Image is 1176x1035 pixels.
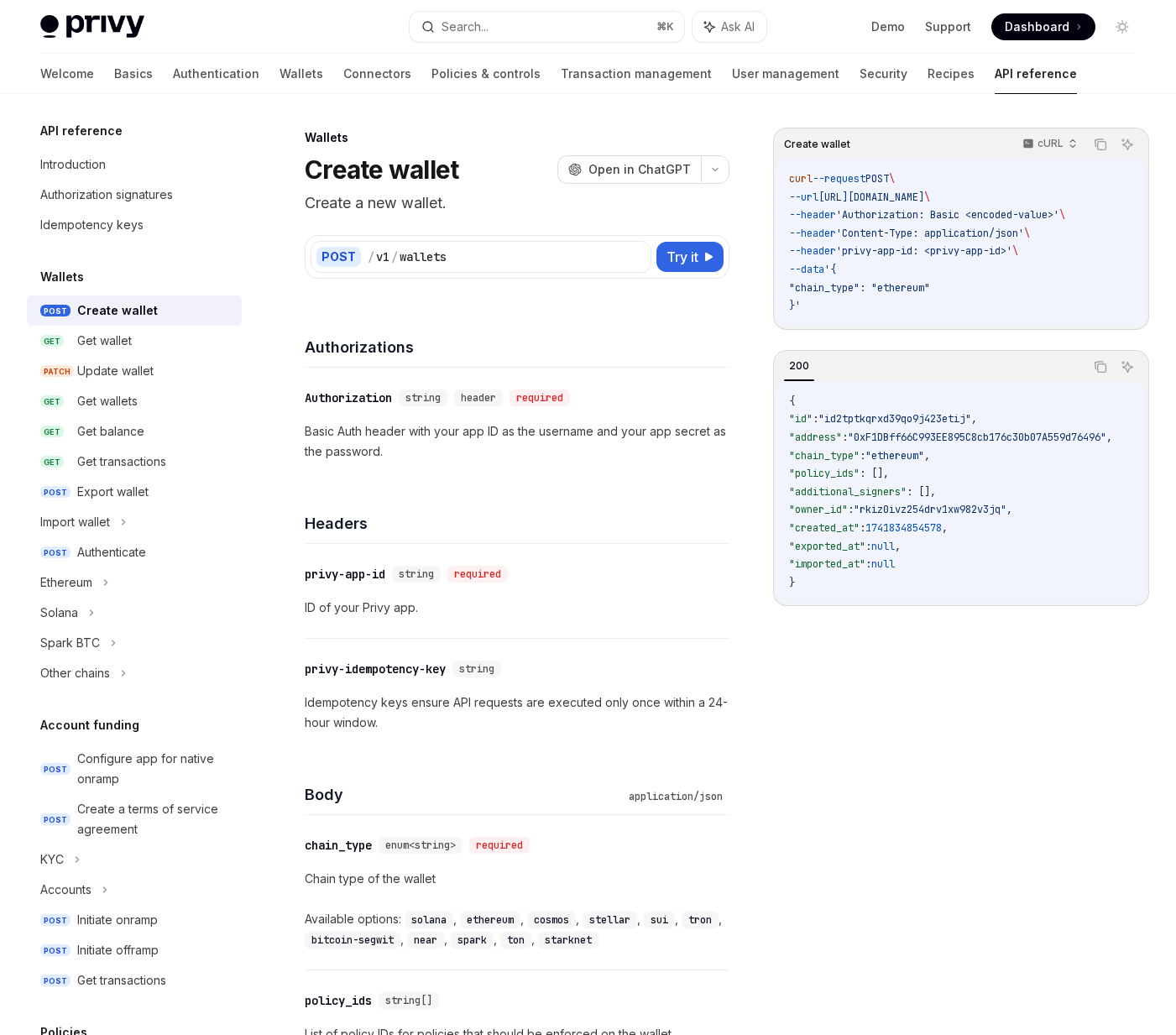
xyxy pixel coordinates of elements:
div: Search... [442,17,489,37]
a: Welcome [40,54,94,94]
div: , [407,929,451,949]
span: ⌘ K [656,20,674,34]
span: 'privy-app-id: <privy-app-id>' [836,244,1012,258]
div: Spark BTC [40,633,100,653]
span: --header [789,227,836,240]
div: required [469,837,530,854]
span: 'Authorization: Basic <encoded-value>' [836,208,1059,222]
div: Other chains [40,663,110,683]
a: Authorization signatures [27,180,242,210]
span: : [848,503,854,516]
div: , [305,929,407,949]
div: Available options: [305,909,729,949]
span: : [865,540,871,553]
a: POSTExport wallet [27,477,242,507]
button: Copy the contents from the code block [1090,356,1111,378]
a: GETGet wallet [27,326,242,356]
h5: API reference [40,121,123,141]
span: : [860,449,865,463]
a: POSTGet transactions [27,965,242,996]
span: "owner_id" [789,503,848,516]
span: "address" [789,431,842,444]
div: Export wallet [77,482,149,502]
div: Initiate onramp [77,910,158,930]
span: GET [40,456,64,468]
button: Toggle dark mode [1109,13,1136,40]
span: , [1006,503,1012,516]
p: cURL [1037,137,1064,150]
span: , [1106,431,1112,444]
a: User management [732,54,839,94]
div: Create a terms of service agreement [77,799,232,839]
div: / [368,248,374,265]
a: Introduction [27,149,242,180]
h4: Headers [305,512,729,535]
span: "id2tptkqrxd39qo9j423etij" [818,412,971,426]
span: \ [924,191,930,204]
a: GETGet balance [27,416,242,447]
span: "created_at" [789,521,860,535]
span: POST [40,975,71,987]
code: ethereum [460,912,520,928]
div: KYC [40,849,64,870]
span: } [789,576,795,589]
span: : [], [860,467,889,480]
span: --header [789,244,836,258]
div: policy_ids [305,992,372,1009]
span: \ [1059,208,1065,222]
span: }' [789,299,801,312]
span: : [], [907,485,936,499]
div: required [510,389,570,406]
div: Authenticate [77,542,146,562]
code: cosmos [527,912,576,928]
div: 200 [784,356,814,376]
code: tron [682,912,719,928]
span: POST [865,172,889,186]
a: Authentication [173,54,259,94]
div: Solana [40,603,78,623]
code: starknet [538,932,598,949]
span: : [842,431,848,444]
div: Accounts [40,880,91,900]
div: Introduction [40,154,106,175]
a: GETGet wallets [27,386,242,416]
div: Authorization signatures [40,185,173,205]
div: required [447,566,508,583]
a: Demo [871,18,905,35]
span: Create wallet [784,138,850,151]
a: Idempotency keys [27,210,242,240]
a: POSTInitiate offramp [27,935,242,965]
span: "imported_at" [789,557,865,571]
p: ID of your Privy app. [305,598,729,618]
a: Dashboard [991,13,1095,40]
span: "id" [789,412,813,426]
span: : [860,521,865,535]
span: POST [40,813,71,826]
div: privy-idempotency-key [305,661,446,677]
div: Configure app for native onramp [77,749,232,789]
span: header [461,391,496,405]
span: GET [40,426,64,438]
code: bitcoin-segwit [305,932,400,949]
span: \ [1012,244,1018,258]
span: POST [40,944,71,957]
div: Get transactions [77,452,166,472]
p: Idempotency keys ensure API requests are executed only once within a 24-hour window. [305,693,729,733]
h5: Wallets [40,267,84,287]
button: Try it [656,242,724,272]
span: "chain_type" [789,449,860,463]
div: , [527,909,583,929]
div: , [405,909,460,929]
span: null [871,557,895,571]
span: GET [40,395,64,408]
span: --request [813,172,865,186]
span: , [924,449,930,463]
a: Connectors [343,54,411,94]
span: curl [789,172,813,186]
h4: Body [305,783,622,806]
div: / [391,248,398,265]
span: PATCH [40,365,74,378]
span: --url [789,191,818,204]
a: Transaction management [561,54,712,94]
div: , [460,909,527,929]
